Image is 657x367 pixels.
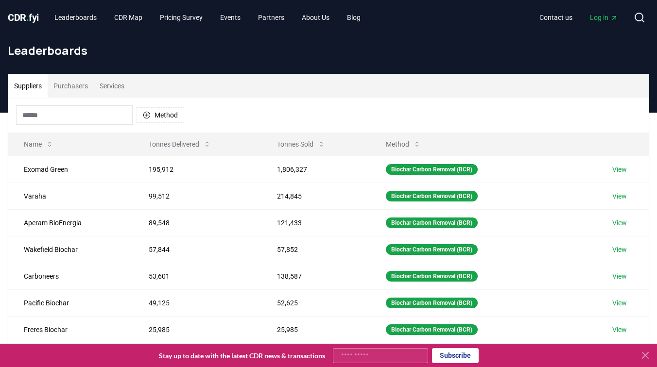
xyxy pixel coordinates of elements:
a: Blog [339,9,368,26]
button: Services [94,74,130,98]
div: Biochar Carbon Removal (BCR) [386,191,478,201]
div: Biochar Carbon Removal (BCR) [386,217,478,228]
button: Purchasers [48,74,94,98]
a: View [612,191,627,201]
button: Suppliers [8,74,48,98]
td: Aperam BioEnergia [8,209,133,236]
a: CDR.fyi [8,11,39,24]
td: 195,912 [133,156,261,183]
h1: Leaderboards [8,43,649,58]
td: Exomad Green [8,156,133,183]
td: Carboneers [8,263,133,289]
a: View [612,245,627,254]
td: 25,985 [261,316,370,343]
button: Method [137,107,184,123]
td: 49,125 [133,289,261,316]
td: 52,625 [261,289,370,316]
td: 99,512 [133,183,261,209]
a: Contact us [532,9,580,26]
button: Name [16,134,61,154]
td: 53,601 [133,263,261,289]
a: Events [212,9,248,26]
td: Freres Biochar [8,316,133,343]
td: 138,587 [261,263,370,289]
div: Biochar Carbon Removal (BCR) [386,324,478,335]
td: 214,845 [261,183,370,209]
a: View [612,325,627,334]
td: Varaha [8,183,133,209]
nav: Main [532,9,626,26]
td: 25,985 [133,316,261,343]
a: View [612,271,627,281]
a: View [612,218,627,228]
td: 57,852 [261,236,370,263]
a: View [612,165,627,174]
button: Tonnes Delivered [141,134,219,154]
td: 1,806,327 [261,156,370,183]
a: Pricing Survey [152,9,210,26]
td: 89,548 [133,209,261,236]
a: About Us [294,9,337,26]
span: CDR fyi [8,12,39,23]
a: CDR Map [106,9,150,26]
div: Biochar Carbon Removal (BCR) [386,164,478,175]
td: 57,844 [133,236,261,263]
span: . [26,12,29,23]
nav: Main [47,9,368,26]
a: View [612,298,627,308]
a: Leaderboards [47,9,104,26]
button: Method [378,134,429,154]
td: Pacific Biochar [8,289,133,316]
div: Biochar Carbon Removal (BCR) [386,298,478,308]
td: 121,433 [261,209,370,236]
div: Biochar Carbon Removal (BCR) [386,271,478,282]
div: Biochar Carbon Removal (BCR) [386,244,478,255]
a: Partners [250,9,292,26]
td: Wakefield Biochar [8,236,133,263]
span: Log in [590,13,618,22]
a: Log in [582,9,626,26]
button: Tonnes Sold [269,134,333,154]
